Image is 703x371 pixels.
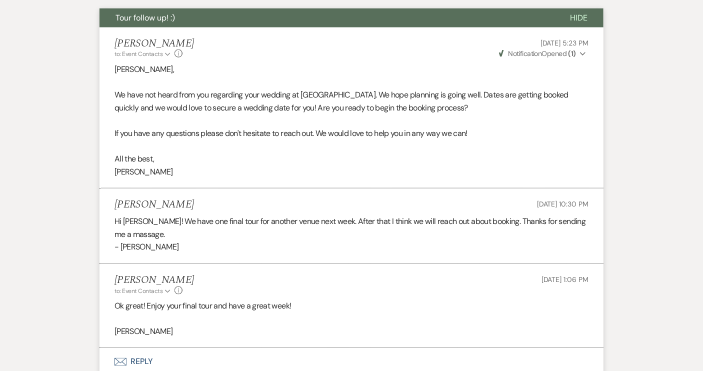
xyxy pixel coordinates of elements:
[114,287,162,295] span: to: Event Contacts
[554,8,603,27] button: Hide
[114,286,172,295] button: to: Event Contacts
[114,165,588,178] p: [PERSON_NAME]
[114,49,172,58] button: to: Event Contacts
[537,199,588,208] span: [DATE] 10:30 PM
[114,88,588,114] p: We have not heard from you regarding your wedding at [GEOGRAPHIC_DATA]. We hope planning is going...
[114,63,588,76] p: [PERSON_NAME],
[568,49,576,58] strong: ( 1 )
[114,127,588,140] p: If you have any questions please don't hesitate to reach out. We would love to help you in any wa...
[508,49,541,58] span: Notification
[114,198,194,211] h5: [PERSON_NAME]
[497,48,588,59] button: NotificationOpened (1)
[114,152,588,165] p: All the best,
[114,215,588,240] p: Hi [PERSON_NAME]! We have one final tour for another venue next week. After that I think we will ...
[570,12,587,23] span: Hide
[114,274,194,286] h5: [PERSON_NAME]
[99,8,554,27] button: Tour follow up! :)
[115,12,175,23] span: Tour follow up! :)
[114,50,162,58] span: to: Event Contacts
[114,37,194,50] h5: [PERSON_NAME]
[499,49,576,58] span: Opened
[541,275,588,284] span: [DATE] 1:06 PM
[540,38,588,47] span: [DATE] 5:23 PM
[114,240,588,253] p: - [PERSON_NAME]
[114,325,588,338] p: [PERSON_NAME]
[114,299,588,312] p: Ok great! Enjoy your final tour and have a great week!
